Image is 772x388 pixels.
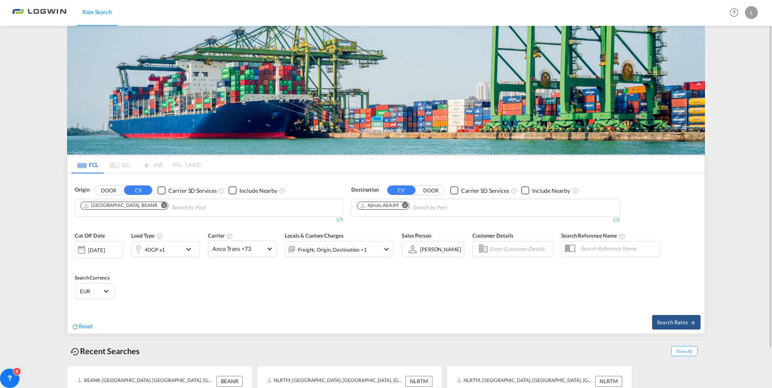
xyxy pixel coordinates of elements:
span: Reset [79,323,92,330]
md-datepicker: Select [75,257,81,268]
span: Anco Trans +73 [212,245,265,253]
span: Sales Person [402,232,431,239]
md-icon: Your search will be saved by the below given name [619,233,625,240]
div: Recent Searches [67,342,143,360]
img: bc73a0e0d8c111efacd525e4c8ad7d32.png [12,4,67,22]
div: NLRTM, Rotterdam, Netherlands, Western Europe, Europe [267,376,403,386]
md-chips-wrap: Chips container. Use arrow keys to select chips. [79,199,252,214]
span: Cut Off Date [75,232,105,239]
div: L [745,6,758,19]
div: 1/5 [75,217,343,223]
div: [PERSON_NAME] [420,246,461,252]
md-icon: The selected Trucker/Carrierwill be displayed in the rate results If the rates are from another f... [227,233,233,240]
md-tab-item: FCL [71,156,104,173]
span: Carrier [208,232,233,239]
span: Destination [351,186,379,194]
div: 40GP x1icon-chevron-down [131,241,200,257]
input: Chips input. [413,201,489,214]
span: Load Type [131,232,163,239]
md-icon: icon-arrow-right [690,320,696,325]
span: Search Currency [75,275,110,281]
md-checkbox: Checkbox No Ink [450,186,509,194]
div: BEANR [216,376,243,386]
div: Antwerp, BEANR [83,202,157,209]
md-pagination-wrapper: Use the left and right arrow keys to navigate between tabs [71,156,201,173]
span: Locals & Custom Charges [285,232,344,239]
md-icon: icon-chevron-down [382,244,391,254]
div: 40GP x1 [145,244,165,255]
input: Enter Customer Details [490,243,550,255]
md-icon: icon-chevron-down [184,244,197,254]
md-icon: Unchecked: Search for CY (Container Yard) services for all selected carriers.Checked : Search for... [218,188,224,194]
div: OriginDOOR CY Checkbox No InkUnchecked: Search for CY (Container Yard) services for all selected ... [67,174,705,333]
input: Search Reference Name [577,242,660,254]
div: Help [727,6,745,20]
div: Freight Origin Destination Factory Stuffingicon-chevron-down [285,241,394,257]
div: Ajman, AEAJM [360,202,399,209]
span: Search Reference Name [561,232,625,239]
md-icon: icon-backup-restore [70,347,80,357]
span: Search Rates [657,319,696,325]
div: Freight Origin Destination Factory Stuffing [298,244,367,255]
button: DOOR [417,186,445,195]
md-select: Select Currency: € EUREuro [79,285,111,297]
md-checkbox: Checkbox No Ink [157,186,216,194]
button: CY [387,186,415,195]
div: NLRTM [405,376,432,386]
span: EUR [80,288,103,295]
button: Remove [156,202,168,210]
span: Show All [671,346,698,356]
div: Include Nearby [532,187,570,195]
md-checkbox: Checkbox No Ink [229,186,277,194]
md-icon: icon-information-outline [157,233,163,240]
div: Carrier SD Services [168,187,216,195]
div: 1/5 [351,217,620,223]
button: DOOR [94,186,123,195]
input: Chips input. [172,201,248,214]
div: Press delete to remove this chip. [360,202,400,209]
md-icon: icon-refresh [71,323,79,330]
div: NLRTM [595,376,622,386]
md-chips-wrap: Chips container. Use arrow keys to select chips. [356,199,493,214]
span: Help [727,6,741,19]
span: Origin [75,186,89,194]
md-icon: Unchecked: Search for CY (Container Yard) services for all selected carriers.Checked : Search for... [511,188,517,194]
div: Include Nearby [239,187,277,195]
md-icon: Unchecked: Ignores neighbouring ports when fetching rates.Checked : Includes neighbouring ports w... [573,188,579,194]
div: NLRTM, Rotterdam, Netherlands, Western Europe, Europe [457,376,593,386]
div: icon-refreshReset [71,322,92,331]
md-checkbox: Checkbox No Ink [521,186,570,194]
div: BEANR, Antwerp, Belgium, Western Europe, Europe [77,376,214,386]
div: Press delete to remove this chip. [83,202,159,209]
div: Carrier SD Services [461,187,509,195]
button: Remove [397,202,409,210]
img: bild-fuer-ratentool.png [67,26,705,154]
span: Rate Search [82,8,112,15]
span: Customer Details [472,232,513,239]
button: CY [124,186,152,195]
div: [DATE] [88,246,105,254]
button: Search Ratesicon-arrow-right [652,315,701,330]
div: [DATE] [75,241,123,258]
md-select: Sales Person: Luca Hopfner [419,243,462,255]
md-icon: Unchecked: Ignores neighbouring ports when fetching rates.Checked : Includes neighbouring ports w... [279,188,285,194]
